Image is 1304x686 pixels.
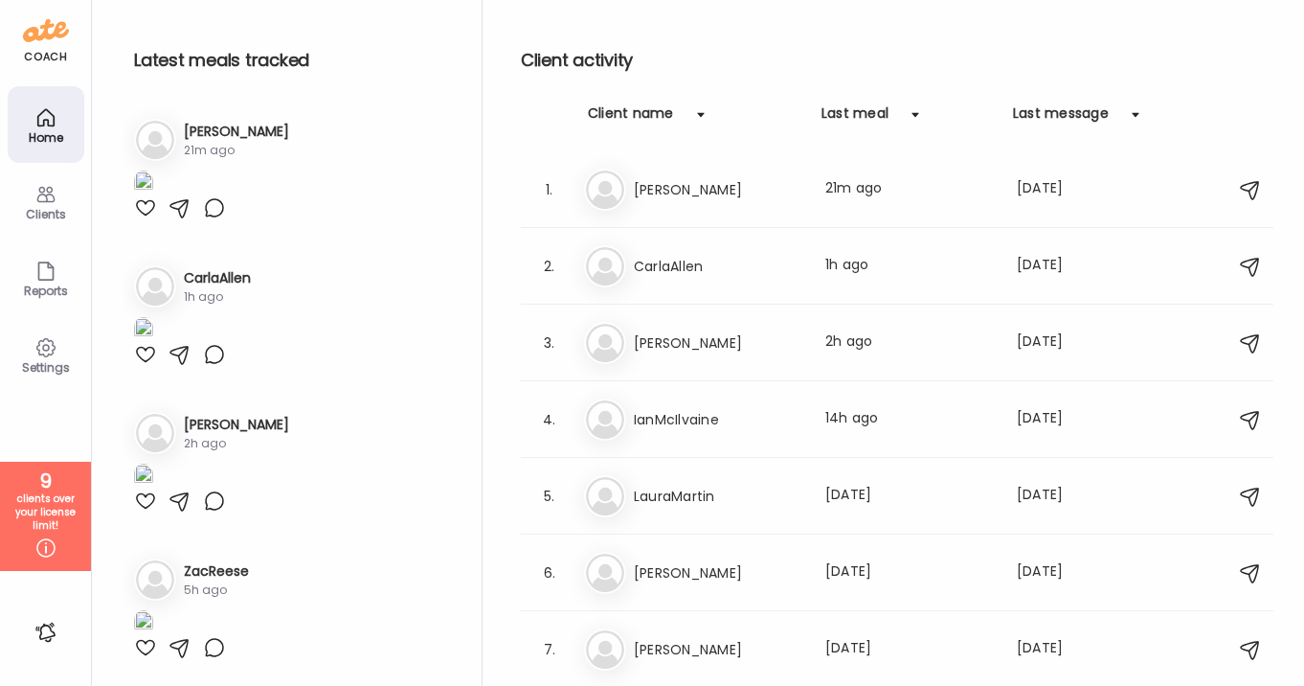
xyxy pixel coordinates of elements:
div: 3. [538,332,561,354]
div: coach [24,49,67,65]
div: Home [11,131,80,144]
h3: [PERSON_NAME] [184,415,289,435]
img: bg-avatar-default.svg [136,560,174,599]
div: [DATE] [1017,561,1091,584]
h3: CarlaAllen [634,255,802,278]
div: Settings [11,361,80,374]
img: bg-avatar-default.svg [136,267,174,306]
div: [DATE] [1017,178,1091,201]
img: bg-avatar-default.svg [586,400,624,439]
h2: Client activity [521,46,1273,75]
div: Last message [1013,103,1109,134]
img: ate [23,15,69,46]
div: [DATE] [1017,408,1091,431]
h3: [PERSON_NAME] [634,332,802,354]
img: images%2FPNpV7F6dRaXHckgRrS5x9guCJxV2%2FRsNExtEVeEACNWi40chl%2FTaAfMoK6ptGvF9U2TOut_1080 [134,317,153,343]
img: images%2FdDWuMIarlednk9uMSYSEWWX5jHz2%2Ffavorites%2FuVImpN9X4vA5o2guLV4f_1080 [134,171,153,196]
h3: LauraMartin [634,485,802,508]
div: 7. [538,638,561,661]
img: images%2F28LImRd2k8dprukTTGzZYoimNzx1%2FyU8ngIGoXXLH9MV9cuOg%2F1bGhs9ANxoBvXh2J75qX_1080 [134,464,153,490]
div: [DATE] [825,638,994,661]
h3: IanMcIlvaine [634,408,802,431]
div: [DATE] [825,561,994,584]
div: 5. [538,485,561,508]
img: bg-avatar-default.svg [586,554,624,592]
div: 14h ago [825,408,994,431]
div: 1. [538,178,561,201]
div: [DATE] [1017,638,1091,661]
h3: CarlaAllen [184,268,251,288]
h3: [PERSON_NAME] [634,178,802,201]
div: Clients [11,208,80,220]
img: bg-avatar-default.svg [586,247,624,286]
div: 1h ago [184,288,251,306]
div: 4. [538,408,561,431]
div: 6. [538,561,561,584]
div: [DATE] [825,485,994,508]
div: 2. [538,255,561,278]
div: 21m ago [184,142,289,159]
img: images%2FTSt0JeBc09c8knFIQfkZXSP5DIJ2%2ForpUzw0hcm6iYiTcAyU7%2F9pxoRnbEA6jmh48waxh0_1080 [134,610,153,636]
div: clients over your license limit! [7,492,84,533]
div: [DATE] [1017,485,1091,508]
div: 9 [7,469,84,492]
div: [DATE] [1017,332,1091,354]
img: bg-avatar-default.svg [586,324,624,362]
img: bg-avatar-default.svg [586,477,624,515]
img: bg-avatar-default.svg [136,414,174,452]
h3: [PERSON_NAME] [184,122,289,142]
div: 5h ago [184,582,249,599]
div: 2h ago [184,435,289,452]
img: bg-avatar-default.svg [586,630,624,669]
div: 21m ago [825,178,994,201]
div: 2h ago [825,332,994,354]
div: 1h ago [825,255,994,278]
h3: [PERSON_NAME] [634,638,802,661]
div: [DATE] [1017,255,1091,278]
h3: ZacReese [184,561,249,582]
img: bg-avatar-default.svg [136,121,174,159]
img: bg-avatar-default.svg [586,171,624,209]
h2: Latest meals tracked [134,46,451,75]
div: Client name [588,103,674,134]
div: Reports [11,285,80,297]
h3: [PERSON_NAME] [634,561,802,584]
div: Last meal [821,103,888,134]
